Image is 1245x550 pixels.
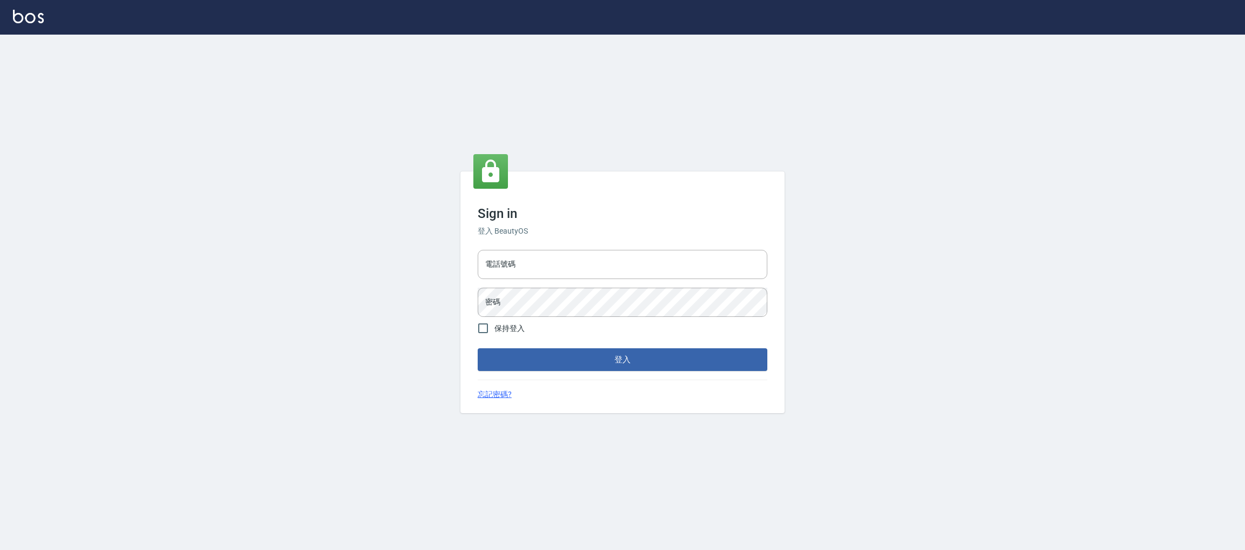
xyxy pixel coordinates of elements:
[478,206,767,221] h3: Sign in
[478,348,767,371] button: 登入
[478,389,512,400] a: 忘記密碼?
[478,226,767,237] h6: 登入 BeautyOS
[13,10,44,23] img: Logo
[494,323,525,334] span: 保持登入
